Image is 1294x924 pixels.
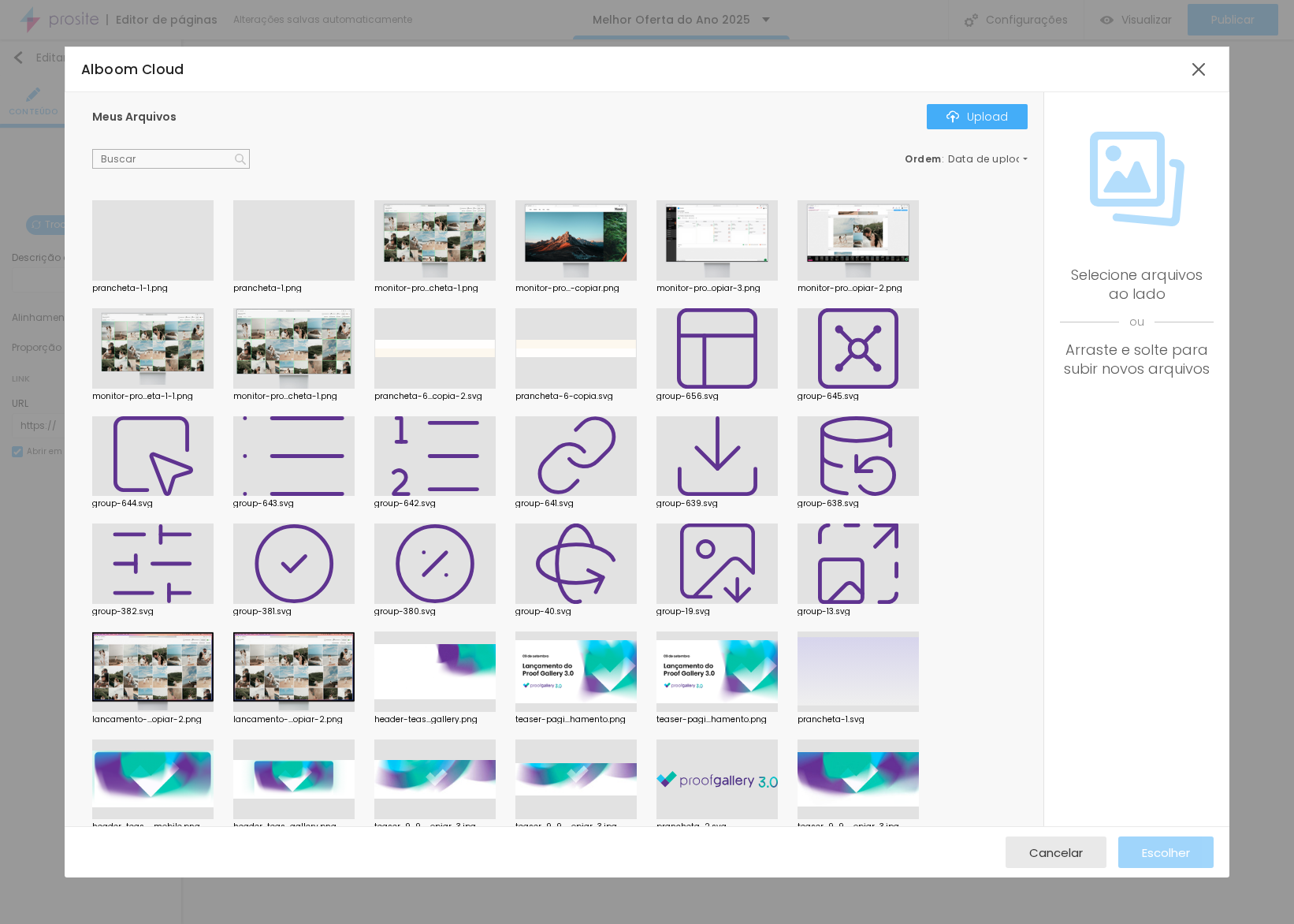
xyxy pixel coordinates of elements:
[1090,132,1184,226] img: Icone
[946,110,1008,123] div: Upload
[92,608,214,616] div: group-382.svg
[92,285,214,292] div: prancheta-1-1.png
[656,393,778,401] div: group-656.svg
[1006,836,1106,868] button: Cancelar
[798,393,919,401] div: group-645.svg
[905,152,942,166] span: Ordem
[515,716,637,724] div: teaser-pagi...hamento.png
[656,608,778,616] div: group-19.svg
[92,716,214,724] div: lancamento-...opiar-2.png
[927,104,1028,129] button: IconeUpload
[92,393,214,401] div: monitor-pro...eta-1-1.png
[233,823,355,831] div: header-teas...gallery.png
[1060,304,1214,341] span: ou
[233,500,355,508] div: group-643.svg
[1118,836,1214,868] button: Escolher
[374,393,496,401] div: prancheta-6...copia-2.svg
[515,285,637,292] div: monitor-pro...-copiar.png
[946,110,959,123] img: Icone
[798,716,919,724] div: prancheta-1.svg
[374,716,496,724] div: header-teas...gallery.png
[92,823,214,831] div: header-teas...-mobile.png
[235,154,246,165] img: Icone
[1142,846,1190,859] span: Escolher
[1060,266,1214,378] div: Selecione arquivos ao lado Arraste e solte para subir novos arquivos
[92,500,214,508] div: group-644.svg
[656,500,778,508] div: group-639.svg
[798,608,919,616] div: group-13.svg
[798,285,919,292] div: monitor-pro...opiar-2.png
[515,500,637,508] div: group-641.svg
[656,823,778,831] div: prancheta-2.svg
[905,155,1028,164] div: :
[515,393,637,401] div: prancheta-6-copia.svg
[233,285,355,292] div: prancheta-1.png
[92,109,177,125] span: Meus Arquivos
[374,823,496,831] div: teaser-9-9-...opiar-3.jpg
[1029,846,1083,859] span: Cancelar
[374,608,496,616] div: group-380.svg
[798,823,919,831] div: teaser-9-9-...opiar-3.jpg
[92,149,250,170] input: Buscar
[515,608,637,616] div: group-40.svg
[81,60,184,79] span: Alboom Cloud
[656,285,778,292] div: monitor-pro...opiar-3.png
[656,716,778,724] div: teaser-pagi...hamento.png
[233,393,355,401] div: monitor-pro...cheta-1.png
[948,155,1030,164] span: Data de upload
[233,716,355,724] div: lancamento-...opiar-2.png
[798,500,919,508] div: group-638.svg
[233,608,355,616] div: group-381.svg
[374,500,496,508] div: group-642.svg
[374,285,496,292] div: monitor-pro...cheta-1.png
[515,823,637,831] div: teaser-9-9-...opiar-3.jpg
